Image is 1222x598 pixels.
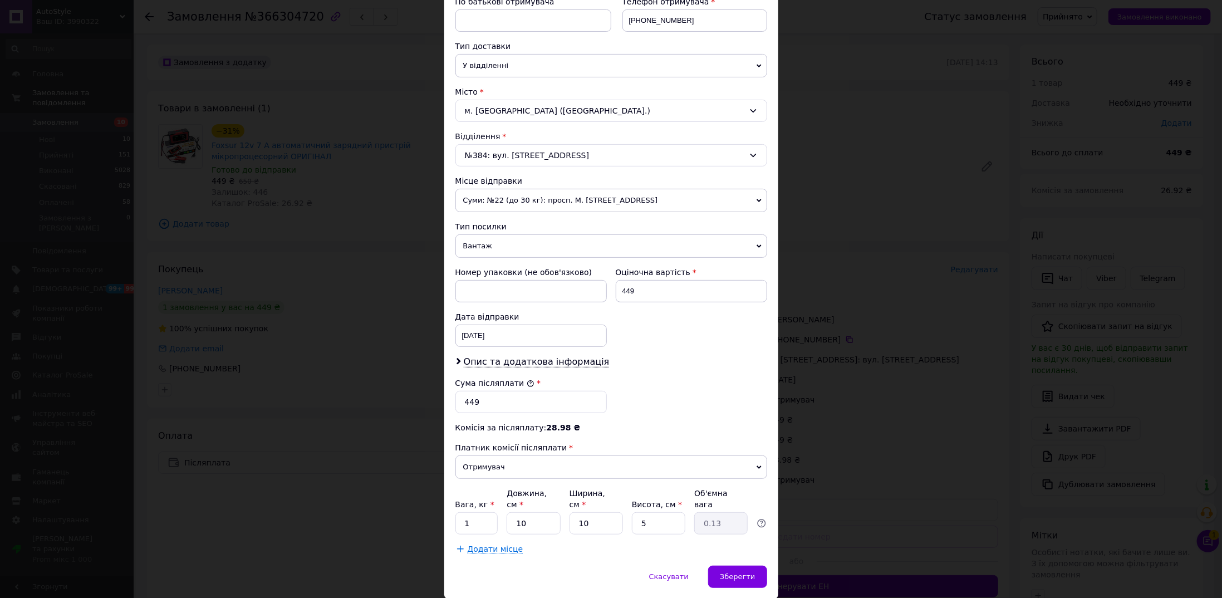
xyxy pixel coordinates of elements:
span: Тип посилки [455,222,507,231]
div: Місто [455,86,767,97]
div: Номер упаковки (не обов'язково) [455,267,607,278]
span: Додати місце [468,545,523,554]
span: У відділенні [455,54,767,77]
label: Сума післяплати [455,379,534,388]
div: Об'ємна вага [694,488,748,510]
span: Скасувати [649,572,689,581]
span: Платник комісії післяплати [455,443,567,452]
span: Суми: №22 (до 30 кг): просп. М. [STREET_ADDRESS] [455,189,767,212]
span: Місце відправки [455,177,523,185]
div: Дата відправки [455,311,607,322]
div: Відділення [455,131,767,142]
label: Довжина, см [507,489,547,509]
div: Комісія за післяплату: [455,422,767,433]
span: Вантаж [455,234,767,258]
div: №384: вул. [STREET_ADDRESS] [455,144,767,166]
span: Зберегти [720,572,755,581]
span: Тип доставки [455,42,511,51]
label: Ширина, см [570,489,605,509]
span: 28.98 ₴ [546,423,580,432]
label: Вага, кг [455,500,494,509]
span: Опис та додаткова інформація [464,356,610,367]
div: м. [GEOGRAPHIC_DATA] ([GEOGRAPHIC_DATA].) [455,100,767,122]
div: Оціночна вартість [616,267,767,278]
span: Отримувач [455,455,767,479]
label: Висота, см [632,500,682,509]
input: +380 [622,9,767,32]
